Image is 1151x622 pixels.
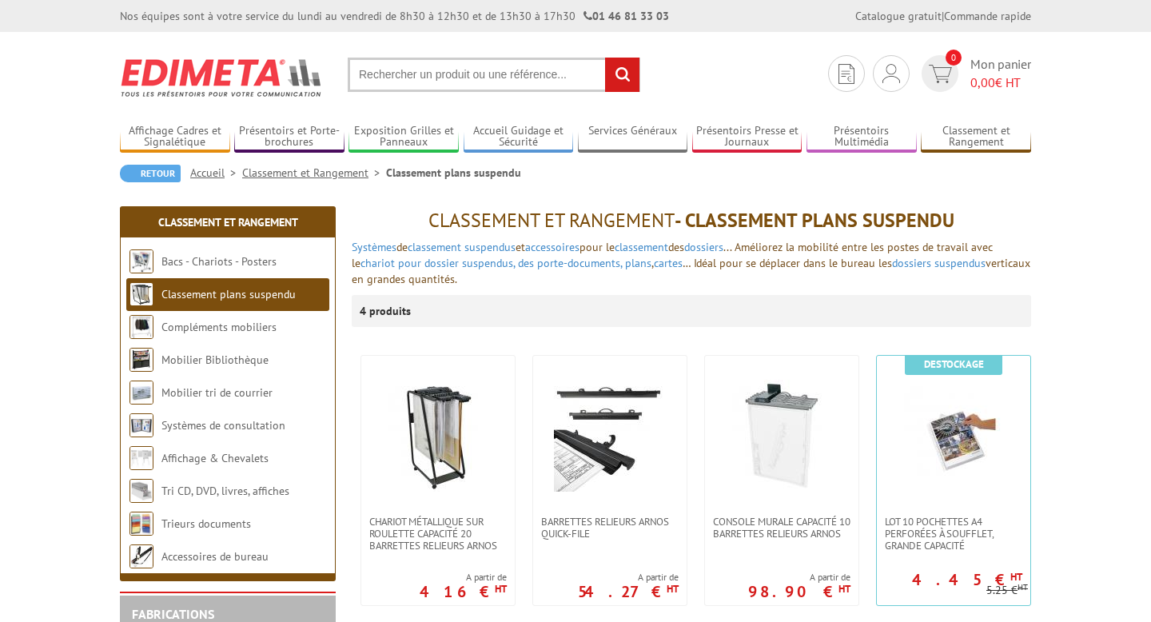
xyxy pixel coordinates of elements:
[161,287,296,301] a: Classement plans suspendu
[944,9,1031,23] a: Commande rapide
[713,516,850,540] span: Console murale capacité 10 barrettes relieurs ARNOS
[578,587,679,596] p: 54.27 €
[518,256,622,270] a: des porte-documents,
[161,385,273,400] a: Mobilier tri de courrier
[420,587,507,596] p: 416 €
[541,516,679,540] span: Barrettes relieurs Arnos Quick-File
[615,240,668,254] a: classement
[806,124,917,150] a: Présentoirs Multimédia
[692,124,803,150] a: Présentoirs Presse et Journaux
[912,575,1022,584] p: 4.45 €
[129,413,153,437] img: Systèmes de consultation
[386,165,521,181] li: Classement plans suspendu
[161,320,277,334] a: Compléments mobiliers
[129,381,153,405] img: Mobilier tri de courrier
[855,8,1031,24] div: |
[625,256,651,270] a: plans
[234,124,345,150] a: Présentoirs et Porte-brochures
[360,295,420,327] p: 4 produits
[129,315,153,339] img: Compléments mobiliers
[970,74,995,90] span: 0,00
[408,240,516,254] a: classement suspendus
[918,55,1031,92] a: devis rapide 0 Mon panier 0,00€ HT
[129,512,153,536] img: Trieurs documents
[242,165,386,180] a: Classement et Rangement
[352,240,396,254] a: Systèmes
[369,516,507,552] span: Chariot métallique sur roulette capacité 20 barrettes relieurs ARNOS
[129,479,153,503] img: Tri CD, DVD, livres, affiches
[578,571,679,584] span: A partir de
[970,55,1031,92] span: Mon panier
[705,516,858,540] a: Console murale capacité 10 barrettes relieurs ARNOS
[970,74,1031,92] span: € HT
[161,254,277,269] a: Bacs - Chariots - Posters
[1010,570,1022,584] sup: HT
[877,516,1030,552] a: Lot 10 Pochettes A4 perforées à soufflet, grande capacité
[495,582,507,596] sup: HT
[120,8,669,24] div: Nos équipes sont à votre service du lundi au vendredi de 8h30 à 12h30 et de 13h30 à 17h30
[525,240,579,254] a: accessoires
[892,256,986,270] a: dossiers suspendus
[748,587,850,596] p: 98.90 €
[684,240,723,254] a: dossiers
[726,380,838,492] img: Console murale capacité 10 barrettes relieurs ARNOS
[924,357,984,371] b: Destockage
[929,65,952,83] img: devis rapide
[420,571,507,584] span: A partir de
[161,484,289,498] a: Tri CD, DVD, livres, affiches
[885,516,1022,552] span: Lot 10 Pochettes A4 perforées à soufflet, grande capacité
[161,418,285,433] a: Systèmes de consultation
[129,282,153,306] img: Classement plans suspendu
[190,165,242,180] a: Accueil
[605,58,639,92] input: rechercher
[516,240,525,254] span: et
[352,210,1031,231] h1: - Classement plans suspendu
[161,516,251,531] a: Trieurs documents
[462,256,515,270] a: suspendus,
[1018,581,1028,592] sup: HT
[946,50,962,66] span: 0
[583,9,669,23] strong: 01 46 81 33 03
[360,256,459,270] a: chariot pour dossier
[158,215,298,229] a: Classement et Rangement
[120,124,230,150] a: Affichage Cadres et Signalétique
[533,516,687,540] a: Barrettes relieurs Arnos Quick-File
[161,549,269,564] a: Accessoires de bureau
[348,124,459,150] a: Exposition Grilles et Panneaux
[361,516,515,552] a: Chariot métallique sur roulette capacité 20 barrettes relieurs ARNOS
[120,48,324,107] img: Edimeta
[129,249,153,273] img: Bacs - Chariots - Posters
[921,124,1031,150] a: Classement et Rangement
[986,584,1028,596] p: 5.25 €
[120,165,181,182] a: Retour
[464,124,574,150] a: Accueil Guidage et Sécurité
[667,582,679,596] sup: HT
[554,380,666,492] img: Barrettes relieurs Arnos Quick-File
[382,380,494,492] img: Chariot métallique sur roulette capacité 20 barrettes relieurs ARNOS
[161,451,269,465] a: Affichage & Chevalets
[129,446,153,470] img: Affichage & Chevalets
[654,256,683,270] a: cartes
[882,64,900,83] img: devis rapide
[352,240,1030,286] font: ... Améliorez la mobilité entre les postes de travail avec le , … Idéal pour se déplacer dans le ...
[855,9,942,23] a: Catalogue gratuit
[129,348,153,372] img: Mobilier Bibliothèque
[579,240,723,254] span: pour le des
[352,240,408,254] font: de
[348,58,640,92] input: Rechercher un produit ou une référence...
[161,353,269,367] a: Mobilier Bibliothèque
[898,380,1010,492] img: Lot 10 Pochettes A4 perforées à soufflet, grande capacité
[129,544,153,568] img: Accessoires de bureau
[578,124,688,150] a: Services Généraux
[748,571,850,584] span: A partir de
[838,64,854,84] img: devis rapide
[428,208,675,233] span: Classement et Rangement
[838,582,850,596] sup: HT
